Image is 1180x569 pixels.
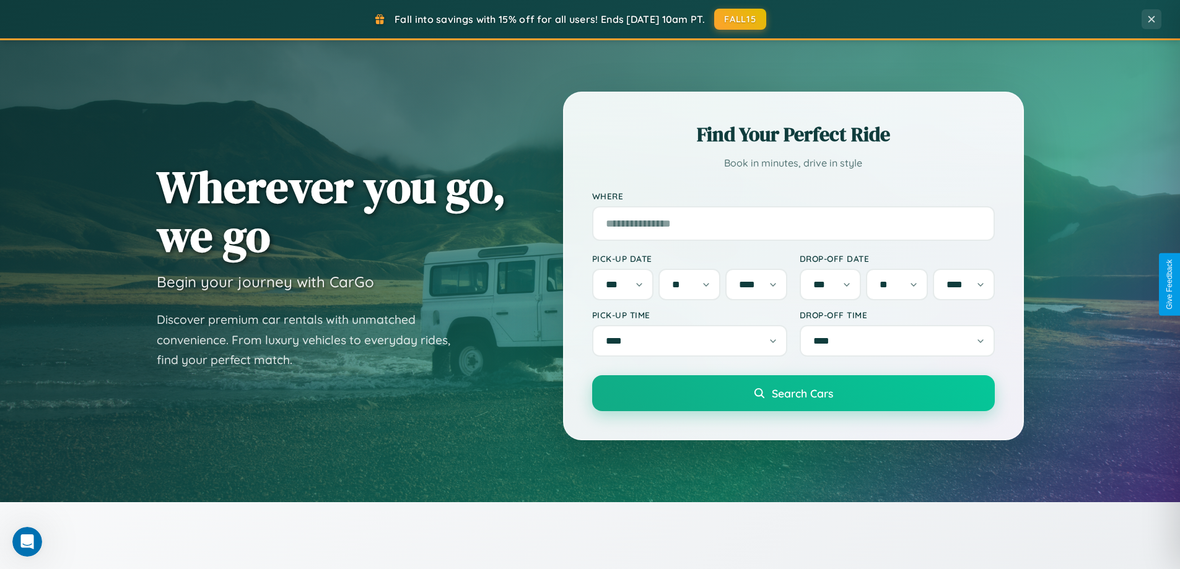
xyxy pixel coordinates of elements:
[800,253,995,264] label: Drop-off Date
[395,13,705,25] span: Fall into savings with 15% off for all users! Ends [DATE] 10am PT.
[592,154,995,172] p: Book in minutes, drive in style
[772,386,833,400] span: Search Cars
[157,310,466,370] p: Discover premium car rentals with unmatched convenience. From luxury vehicles to everyday rides, ...
[800,310,995,320] label: Drop-off Time
[157,162,506,260] h1: Wherever you go, we go
[592,253,787,264] label: Pick-up Date
[592,191,995,201] label: Where
[1165,259,1174,310] div: Give Feedback
[592,310,787,320] label: Pick-up Time
[592,375,995,411] button: Search Cars
[714,9,766,30] button: FALL15
[12,527,42,557] iframe: Intercom live chat
[157,272,374,291] h3: Begin your journey with CarGo
[592,121,995,148] h2: Find Your Perfect Ride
